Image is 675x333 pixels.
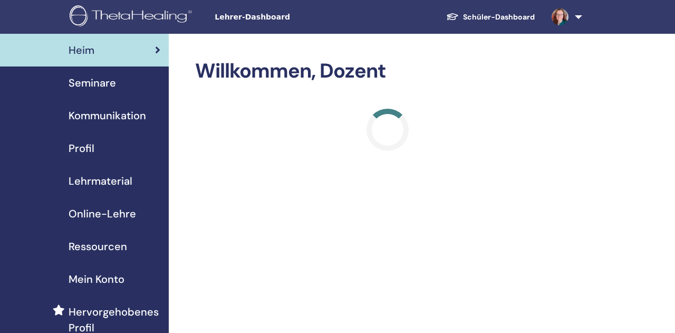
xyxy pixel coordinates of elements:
[69,206,136,222] span: Online-Lehre
[446,12,459,21] img: graduation-cap-white.svg
[552,8,568,25] img: default.jpg
[69,108,146,123] span: Kommunikation
[195,59,580,83] h2: Willkommen, Dozent
[69,75,116,91] span: Seminare
[69,42,94,58] span: Heim
[70,5,196,29] img: logo.png
[438,7,543,27] a: Schüler-Dashboard
[69,239,127,254] span: Ressourcen
[69,173,132,189] span: Lehrmaterial
[69,271,124,287] span: Mein Konto
[69,140,94,156] span: Profil
[215,12,373,23] span: Lehrer-Dashboard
